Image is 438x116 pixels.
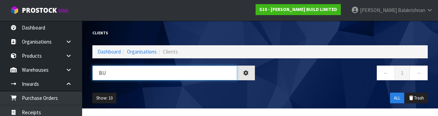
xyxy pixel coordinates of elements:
input: Search organisations [92,66,237,80]
a: Organisations [127,48,157,55]
a: Dashboard [98,48,121,55]
span: Balakrishnan [398,7,425,13]
nav: Page navigation [265,66,428,82]
button: ALL [390,93,404,104]
span: Clients [163,48,178,55]
small: WMS [58,8,69,14]
strong: S10 - [PERSON_NAME] BUILD LIMITED [259,7,337,12]
button: Show: 10 [92,93,116,104]
a: S10 - [PERSON_NAME] BUILD LIMITED [256,4,341,15]
button: Trash [405,93,428,104]
span: [PERSON_NAME] [360,7,397,13]
img: cube-alt.png [10,6,19,14]
a: ← [377,66,395,80]
a: → [410,66,428,80]
a: 1 [395,66,410,80]
h1: Clients [92,31,255,35]
span: ProStock [22,6,57,15]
